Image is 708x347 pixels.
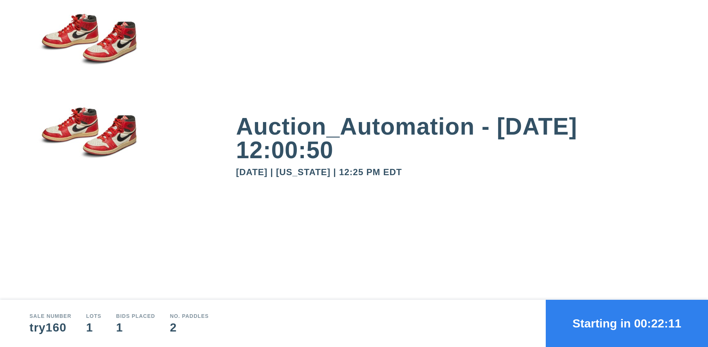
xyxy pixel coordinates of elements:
div: No. Paddles [170,313,209,319]
div: 2 [170,322,209,333]
div: try160 [29,322,72,333]
div: 1 [86,322,101,333]
div: Sale number [29,313,72,319]
button: Starting in 00:22:11 [546,300,708,347]
div: Auction_Automation - [DATE] 12:00:50 [236,115,678,162]
img: small [29,1,147,95]
div: 1 [116,322,155,333]
div: Lots [86,313,101,319]
div: [DATE] | [US_STATE] | 12:25 PM EDT [236,168,678,177]
div: Bids Placed [116,313,155,319]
